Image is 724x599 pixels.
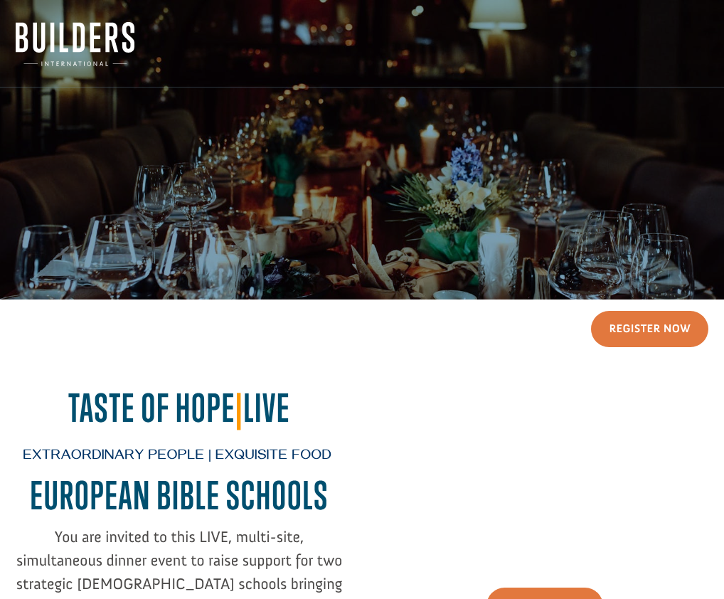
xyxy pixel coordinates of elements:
iframe: Taste of Hope European Bible Schools - Sizzle Invite Video [381,385,708,569]
span: Extraordinary People | Exquisite Food [23,448,331,466]
h2: EUROPEAN BIBLE SCHOOL [16,473,343,525]
span: S [314,472,329,518]
h2: Taste of Hope Live [16,386,343,438]
img: Builders International [16,22,134,66]
span: | [235,385,243,430]
a: Register Now [591,311,708,347]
